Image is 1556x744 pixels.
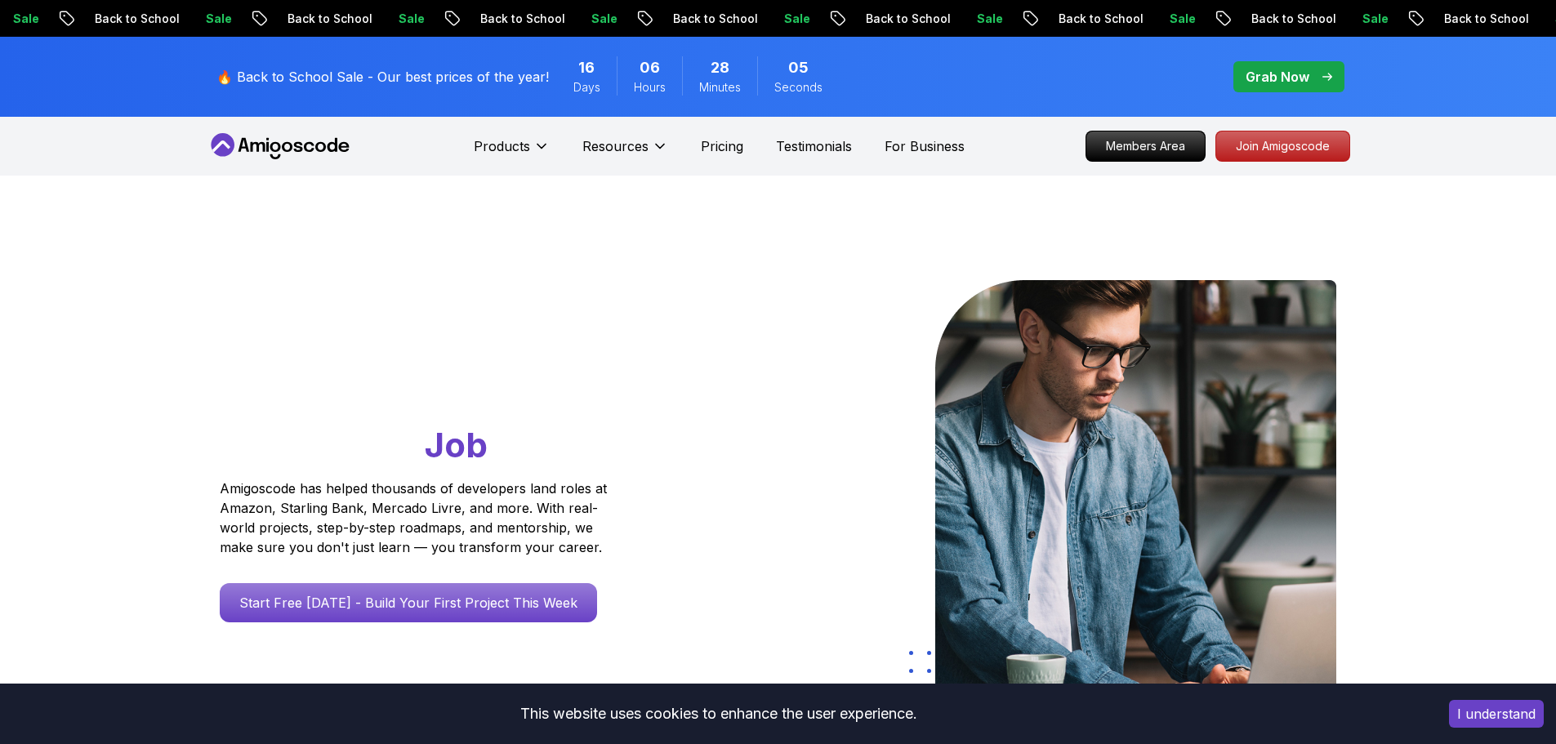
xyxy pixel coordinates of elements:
[935,280,1336,701] img: hero
[711,56,729,79] span: 28 Minutes
[384,11,436,27] p: Sale
[273,11,384,27] p: Back to School
[582,136,649,156] p: Resources
[788,56,809,79] span: 5 Seconds
[578,56,595,79] span: 16 Days
[769,11,822,27] p: Sale
[1237,11,1348,27] p: Back to School
[1246,67,1309,87] p: Grab Now
[701,136,743,156] a: Pricing
[12,696,1424,732] div: This website uses cookies to enhance the user experience.
[699,79,741,96] span: Minutes
[474,136,530,156] p: Products
[474,136,550,169] button: Products
[577,11,629,27] p: Sale
[774,79,823,96] span: Seconds
[80,11,191,27] p: Back to School
[466,11,577,27] p: Back to School
[851,11,962,27] p: Back to School
[220,280,670,469] h1: Go From Learning to Hired: Master Java, Spring Boot & Cloud Skills That Get You the
[1348,11,1400,27] p: Sale
[220,583,597,622] a: Start Free [DATE] - Build Your First Project This Week
[191,11,243,27] p: Sale
[220,479,612,557] p: Amigoscode has helped thousands of developers land roles at Amazon, Starling Bank, Mercado Livre,...
[1086,131,1205,161] p: Members Area
[1155,11,1207,27] p: Sale
[425,424,488,466] span: Job
[1449,700,1544,728] button: Accept cookies
[582,136,668,169] button: Resources
[640,56,660,79] span: 6 Hours
[634,79,666,96] span: Hours
[962,11,1014,27] p: Sale
[1216,131,1349,161] p: Join Amigoscode
[1044,11,1155,27] p: Back to School
[885,136,965,156] a: For Business
[658,11,769,27] p: Back to School
[216,67,549,87] p: 🔥 Back to School Sale - Our best prices of the year!
[1215,131,1350,162] a: Join Amigoscode
[776,136,852,156] a: Testimonials
[1429,11,1540,27] p: Back to School
[1086,131,1206,162] a: Members Area
[573,79,600,96] span: Days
